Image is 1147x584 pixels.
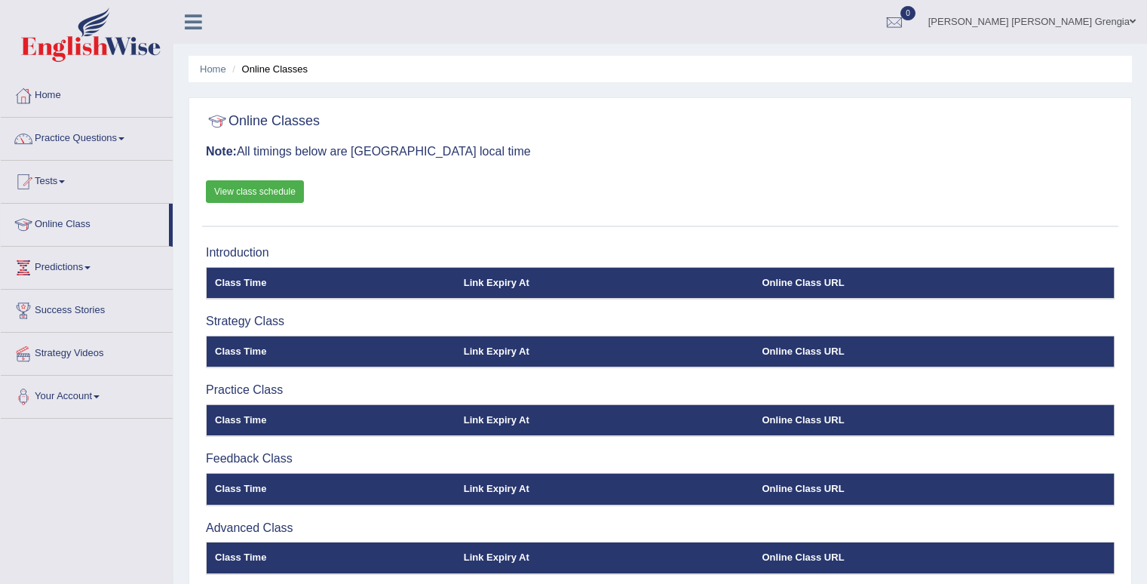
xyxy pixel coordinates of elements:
a: Tests [1,161,173,198]
a: Home [1,75,173,112]
th: Link Expiry At [455,543,754,574]
h3: All timings below are [GEOGRAPHIC_DATA] local time [206,145,1115,158]
th: Link Expiry At [455,404,754,436]
b: Note: [206,145,237,158]
a: Success Stories [1,290,173,327]
th: Class Time [207,543,455,574]
h3: Strategy Class [206,315,1115,328]
h3: Practice Class [206,383,1115,397]
th: Online Class URL [754,543,1115,574]
h3: Advanced Class [206,521,1115,535]
th: Online Class URL [754,267,1115,299]
h3: Feedback Class [206,452,1115,466]
h3: Introduction [206,246,1115,260]
th: Class Time [207,473,455,505]
th: Class Time [207,404,455,436]
a: Home [200,63,226,75]
th: Class Time [207,336,455,367]
th: Class Time [207,267,455,299]
a: Your Account [1,376,173,413]
a: View class schedule [206,180,304,203]
th: Online Class URL [754,336,1115,367]
li: Online Classes [228,62,308,76]
th: Link Expiry At [455,267,754,299]
a: Practice Questions [1,118,173,155]
th: Link Expiry At [455,473,754,505]
th: Link Expiry At [455,336,754,367]
a: Strategy Videos [1,333,173,370]
th: Online Class URL [754,404,1115,436]
a: Online Class [1,204,169,241]
th: Online Class URL [754,473,1115,505]
h2: Online Classes [206,110,320,133]
span: 0 [900,6,915,20]
a: Predictions [1,247,173,284]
